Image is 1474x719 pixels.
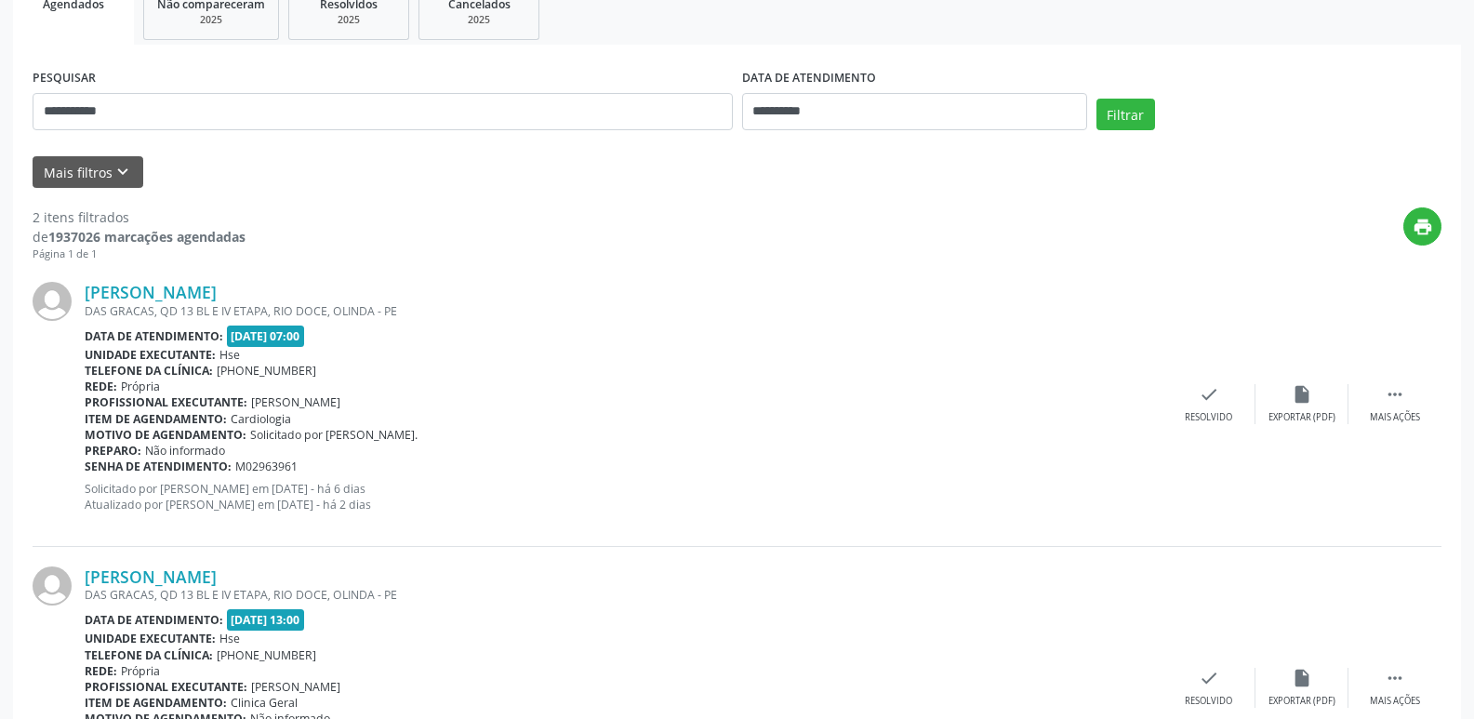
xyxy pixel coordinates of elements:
[1268,411,1335,424] div: Exportar (PDF)
[85,328,223,344] b: Data de atendimento:
[1370,695,1420,708] div: Mais ações
[1199,668,1219,688] i: check
[85,695,227,711] b: Item de agendamento:
[1199,384,1219,405] i: check
[231,695,298,711] span: Clinica Geral
[1096,99,1155,130] button: Filtrar
[33,282,72,321] img: img
[302,13,395,27] div: 2025
[121,379,160,394] span: Própria
[231,411,291,427] span: Cardiologia
[33,227,246,246] div: de
[1413,217,1433,237] i: print
[85,631,216,646] b: Unidade executante:
[85,459,232,474] b: Senha de atendimento:
[85,282,217,302] a: [PERSON_NAME]
[85,679,247,695] b: Profissional executante:
[48,228,246,246] strong: 1937026 marcações agendadas
[217,363,316,379] span: [PHONE_NUMBER]
[121,663,160,679] span: Própria
[85,612,223,628] b: Data de atendimento:
[217,647,316,663] span: [PHONE_NUMBER]
[235,459,298,474] span: M02963961
[85,379,117,394] b: Rede:
[85,427,246,443] b: Motivo de agendamento:
[1268,695,1335,708] div: Exportar (PDF)
[432,13,525,27] div: 2025
[33,566,72,606] img: img
[1185,695,1232,708] div: Resolvido
[85,411,227,427] b: Item de agendamento:
[85,303,1162,319] div: DAS GRACAS, QD 13 BL E IV ETAPA, RIO DOCE, OLINDA - PE
[85,647,213,663] b: Telefone da clínica:
[85,394,247,410] b: Profissional executante:
[85,566,217,587] a: [PERSON_NAME]
[250,427,418,443] span: Solicitado por [PERSON_NAME].
[113,162,133,182] i: keyboard_arrow_down
[85,587,1162,603] div: DAS GRACAS, QD 13 BL E IV ETAPA, RIO DOCE, OLINDA - PE
[33,246,246,262] div: Página 1 de 1
[145,443,225,459] span: Não informado
[219,347,240,363] span: Hse
[1385,384,1405,405] i: 
[742,64,876,93] label: DATA DE ATENDIMENTO
[1292,668,1312,688] i: insert_drive_file
[1185,411,1232,424] div: Resolvido
[1370,411,1420,424] div: Mais ações
[33,156,143,189] button: Mais filtroskeyboard_arrow_down
[1385,668,1405,688] i: 
[219,631,240,646] span: Hse
[251,679,340,695] span: [PERSON_NAME]
[85,663,117,679] b: Rede:
[85,347,216,363] b: Unidade executante:
[251,394,340,410] span: [PERSON_NAME]
[227,609,305,631] span: [DATE] 13:00
[33,64,96,93] label: PESQUISAR
[85,443,141,459] b: Preparo:
[85,481,1162,513] p: Solicitado por [PERSON_NAME] em [DATE] - há 6 dias Atualizado por [PERSON_NAME] em [DATE] - há 2 ...
[157,13,265,27] div: 2025
[85,363,213,379] b: Telefone da clínica:
[33,207,246,227] div: 2 itens filtrados
[227,326,305,347] span: [DATE] 07:00
[1292,384,1312,405] i: insert_drive_file
[1403,207,1441,246] button: print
